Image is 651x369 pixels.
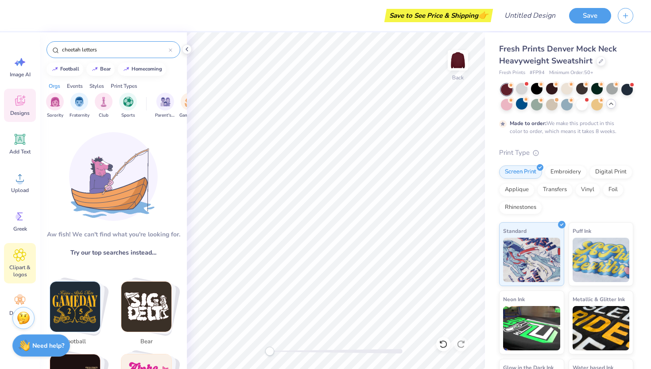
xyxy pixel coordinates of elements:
div: Print Types [111,82,137,90]
div: Rhinestones [499,201,542,214]
span: Minimum Order: 50 + [549,69,593,77]
div: filter for Sports [119,93,137,119]
div: Digital Print [589,165,632,179]
span: Fraternity [70,112,89,119]
span: Metallic & Glitter Ink [573,294,625,304]
div: filter for Game Day [179,93,200,119]
input: Untitled Design [497,7,562,24]
button: filter button [95,93,112,119]
img: Metallic & Glitter Ink [573,306,630,350]
div: Back [452,74,464,82]
div: Vinyl [575,183,600,196]
img: Sports Image [123,97,133,107]
span: Neon Ink [503,294,525,304]
button: Stack Card Button football [44,281,111,349]
span: bear [132,338,161,346]
img: Fraternity Image [74,97,84,107]
span: Clipart & logos [5,264,35,278]
div: Applique [499,183,535,196]
span: Club [99,112,108,119]
img: Parent's Weekend Image [160,97,170,107]
img: Game Day Image [185,97,195,107]
div: Aw fish! We can't find what you're looking for. [47,230,180,239]
div: homecoming [132,67,162,71]
span: football [61,338,89,346]
img: Sorority Image [50,97,60,107]
strong: Need help? [32,342,64,350]
img: trend_line.gif [91,67,98,72]
img: Puff Ink [573,238,630,282]
span: Designs [10,110,30,117]
span: 👉 [478,10,488,20]
span: Game Day [179,112,200,119]
button: bear [86,63,115,76]
div: filter for Parent's Weekend [155,93,175,119]
div: Transfers [537,183,573,196]
div: Embroidery [545,165,587,179]
span: Sports [121,112,135,119]
img: Loading... [69,132,158,221]
input: Try "Alpha" [61,45,169,54]
span: Try our top searches instead… [70,248,156,257]
div: bear [100,67,111,71]
button: filter button [70,93,89,119]
img: Back [449,51,467,69]
button: homecoming [118,63,166,76]
div: Screen Print [499,165,542,179]
img: trend_line.gif [123,67,130,72]
span: Puff Ink [573,226,591,236]
button: Stack Card Button bear [116,281,182,349]
span: Standard [503,226,527,236]
span: Parent's Weekend [155,112,175,119]
div: Events [67,82,83,90]
img: trend_line.gif [51,67,58,72]
img: football [50,282,100,332]
button: filter button [155,93,175,119]
img: Neon Ink [503,306,560,350]
div: Orgs [49,82,60,90]
div: filter for Fraternity [70,93,89,119]
span: Sorority [47,112,63,119]
div: Styles [89,82,104,90]
div: filter for Sorority [46,93,64,119]
img: Club Image [99,97,108,107]
span: Image AI [10,71,31,78]
strong: Made to order: [510,120,546,127]
button: filter button [119,93,137,119]
div: Accessibility label [265,347,274,356]
button: Save [569,8,611,24]
img: bear [121,282,171,332]
span: Add Text [9,148,31,155]
span: Fresh Prints [499,69,525,77]
div: Foil [603,183,624,196]
div: filter for Club [95,93,112,119]
span: # FP94 [530,69,545,77]
button: filter button [179,93,200,119]
div: football [60,67,79,71]
span: Fresh Prints Denver Mock Neck Heavyweight Sweatshirt [499,43,617,66]
div: Print Type [499,148,633,158]
button: football [46,63,83,76]
button: filter button [46,93,64,119]
span: Greek [13,225,27,232]
span: Upload [11,187,29,194]
div: We make this product in this color to order, which means it takes 8 weeks. [510,119,619,135]
img: Standard [503,238,560,282]
span: Decorate [9,310,31,317]
div: Save to See Price & Shipping [387,9,491,22]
